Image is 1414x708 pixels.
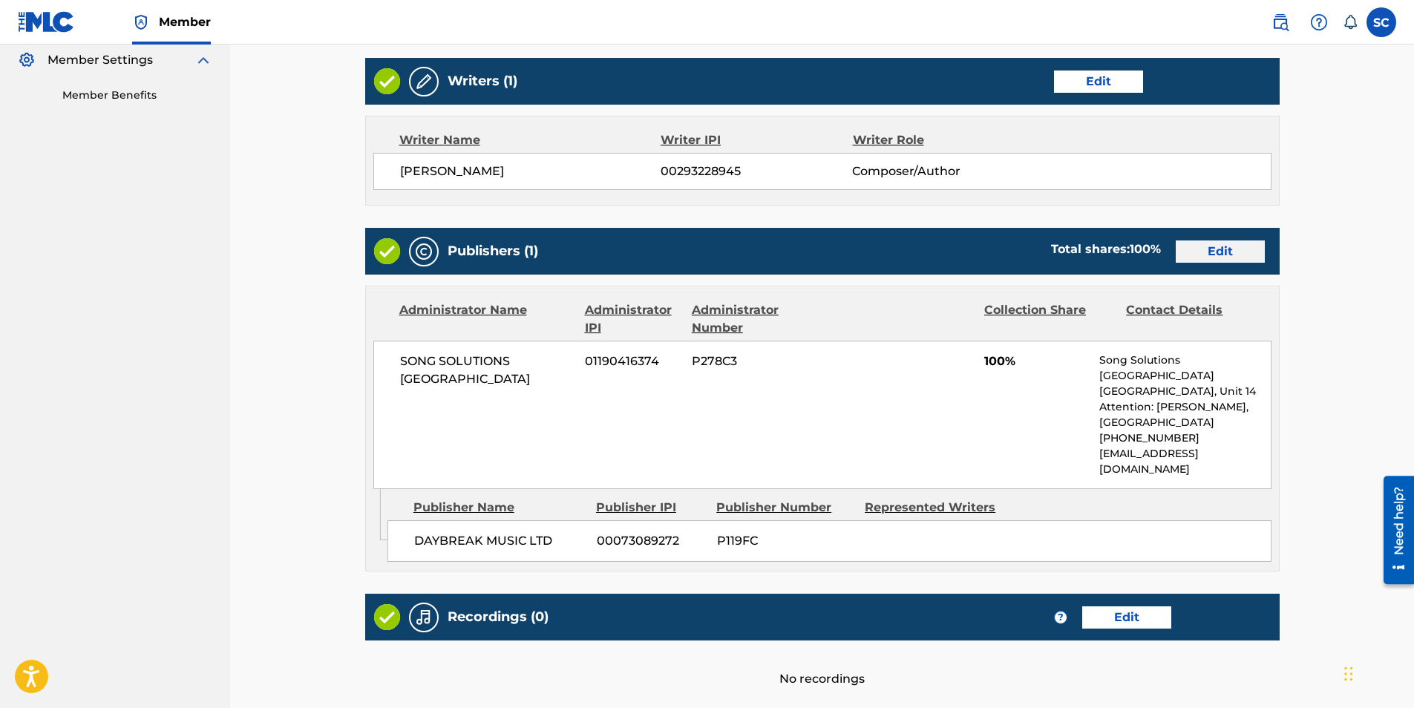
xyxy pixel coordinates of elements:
span: 00073089272 [597,532,706,550]
div: Writer Name [399,131,661,149]
span: Member [159,13,211,30]
p: [PHONE_NUMBER] [1099,430,1270,446]
div: Contact Details [1126,301,1257,337]
a: Edit [1082,606,1171,629]
p: [GEOGRAPHIC_DATA], Unit 14 Attention: [PERSON_NAME], [1099,384,1270,415]
img: Writers [415,73,433,91]
iframe: Resource Center [1372,471,1414,590]
div: No recordings [365,640,1280,688]
iframe: Chat Widget [1340,637,1414,708]
a: Edit [1176,240,1265,263]
img: MLC Logo [18,11,75,33]
p: [GEOGRAPHIC_DATA] [1099,415,1270,430]
div: Writer IPI [661,131,853,149]
div: Publisher Name [413,499,585,517]
img: Valid [374,238,400,264]
img: Valid [374,68,400,94]
a: Public Search [1266,7,1295,37]
div: Publisher Number [716,499,854,517]
span: 100% [984,353,1089,370]
span: 00293228945 [661,163,852,180]
span: Composer/Author [852,163,1027,180]
div: Administrator Name [399,301,574,337]
span: ? [1055,612,1067,623]
p: Song Solutions [GEOGRAPHIC_DATA] [1099,353,1270,384]
span: SONG SOLUTIONS [GEOGRAPHIC_DATA] [400,353,575,388]
div: Represented Writers [865,499,1002,517]
img: Valid [374,604,400,630]
a: Member Benefits [62,88,212,103]
h5: Writers (1) [448,73,517,90]
span: DAYBREAK MUSIC LTD [414,532,586,550]
a: Edit [1054,71,1143,93]
img: Top Rightsholder [132,13,150,31]
img: Member Settings [18,51,36,69]
span: 01190416374 [585,353,681,370]
h5: Recordings (0) [448,609,549,626]
span: [PERSON_NAME] [400,163,661,180]
img: search [1271,13,1289,31]
div: Publisher IPI [596,499,705,517]
span: 100 % [1130,242,1161,256]
img: Recordings [415,609,433,626]
div: Writer Role [853,131,1027,149]
div: Notifications [1343,15,1358,30]
div: Drag [1344,652,1353,696]
span: P278C3 [692,353,822,370]
div: Help [1304,7,1334,37]
div: Administrator Number [692,301,822,337]
div: Total shares: [1051,240,1161,258]
p: [EMAIL_ADDRESS][DOMAIN_NAME] [1099,446,1270,477]
span: Member Settings [48,51,153,69]
div: Administrator IPI [585,301,681,337]
img: help [1310,13,1328,31]
img: expand [194,51,212,69]
img: Publishers [415,243,433,260]
div: Collection Share [984,301,1115,337]
h5: Publishers (1) [448,243,538,260]
div: User Menu [1366,7,1396,37]
span: P119FC [717,532,854,550]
